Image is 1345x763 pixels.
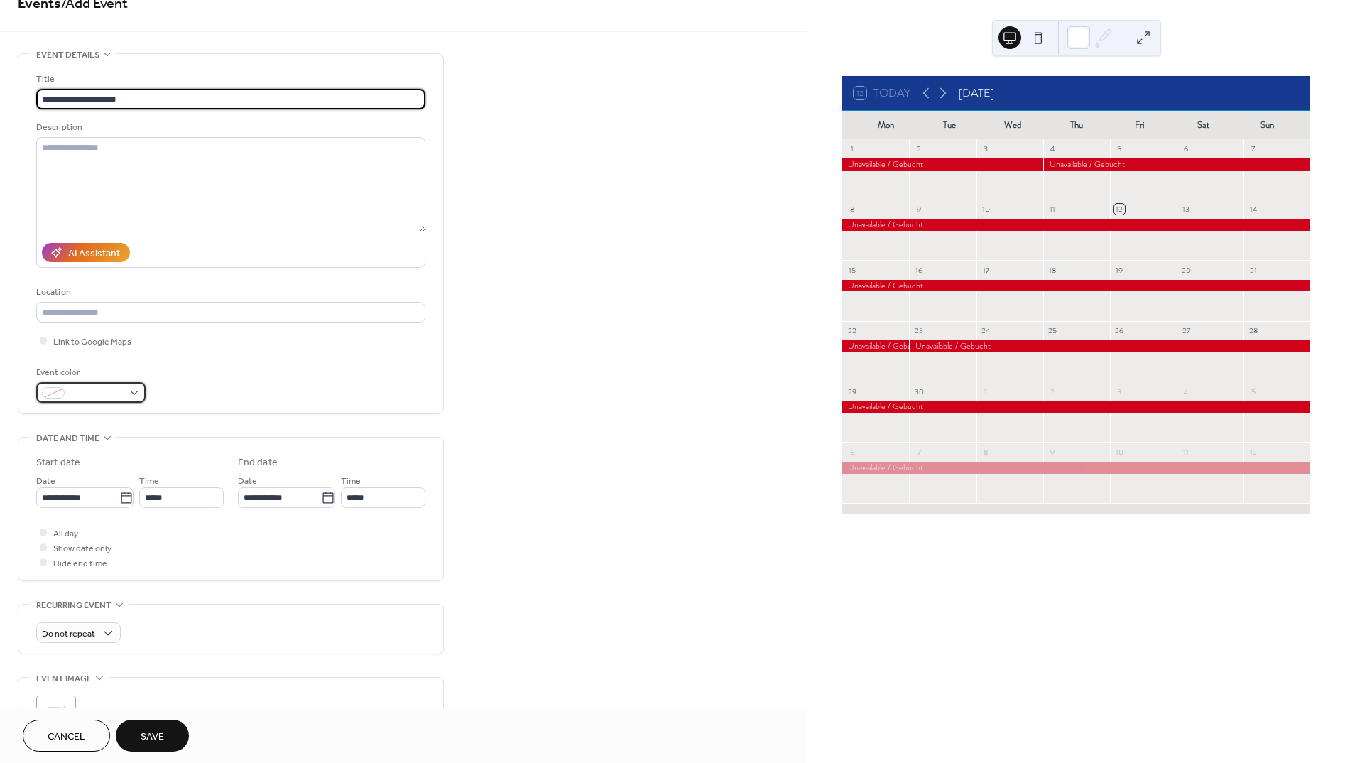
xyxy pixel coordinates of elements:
div: 2 [1047,386,1058,396]
div: 23 [913,325,924,336]
div: 10 [1114,446,1125,457]
div: Unavailable / Gebucht [1043,158,1310,171]
div: 16 [913,264,924,275]
span: Date [238,474,257,489]
span: Do not repeat [42,626,95,642]
div: 7 [913,446,924,457]
span: Link to Google Maps [53,335,131,350]
span: Cancel [48,730,85,745]
div: Fri [1108,111,1172,139]
div: 18 [1047,264,1058,275]
span: All day [53,526,78,541]
div: 2 [913,144,924,154]
div: 30 [913,386,924,396]
div: 5 [1114,144,1125,154]
button: Save [116,720,189,752]
div: [DATE] [959,85,994,102]
span: Event details [36,48,99,63]
div: 6 [1181,144,1192,154]
div: Sat [1172,111,1236,139]
div: AI Assistant [68,247,120,261]
div: ; [36,696,76,735]
span: Time [139,474,159,489]
div: 29 [846,386,857,396]
button: Cancel [23,720,110,752]
div: Location [36,285,423,300]
button: AI Assistant [42,243,130,262]
div: Unavailable / Gebucht [842,219,1310,231]
div: 25 [1047,325,1058,336]
div: 24 [981,325,991,336]
span: Event image [36,671,92,686]
div: Unavailable / Gebucht [842,340,909,352]
div: 8 [846,204,857,215]
div: Unavailable / Gebucht [842,462,1310,474]
div: Unavailable / Gebucht [842,158,1042,171]
span: Date [36,474,55,489]
span: Show date only [53,541,111,556]
div: 9 [1047,446,1058,457]
div: 20 [1181,264,1192,275]
div: End date [238,455,278,470]
div: 7 [1248,144,1258,154]
span: Time [341,474,361,489]
div: Sun [1235,111,1299,139]
div: 3 [981,144,991,154]
div: 13 [1181,204,1192,215]
div: 28 [1248,325,1258,336]
div: Thu [1045,111,1109,139]
div: 15 [846,264,857,275]
div: 22 [846,325,857,336]
div: Description [36,120,423,135]
div: Start date [36,455,80,470]
div: 12 [1248,446,1258,457]
span: Save [141,730,164,745]
div: Tue [917,111,981,139]
div: 4 [1181,386,1192,396]
div: 26 [1114,325,1125,336]
div: Event color [36,365,143,380]
div: 8 [981,446,991,457]
div: Unavailable / Gebucht [842,280,1310,292]
span: Date and time [36,431,99,446]
div: 1 [981,386,991,396]
div: 9 [913,204,924,215]
div: 3 [1114,386,1125,396]
div: 21 [1248,264,1258,275]
div: 4 [1047,144,1058,154]
span: Recurring event [36,598,111,613]
div: 10 [981,204,991,215]
div: 14 [1248,204,1258,215]
div: Mon [854,111,917,139]
div: 12 [1114,204,1125,215]
div: Unavailable / Gebucht [842,401,1310,413]
div: 5 [1248,386,1258,396]
div: 11 [1181,446,1192,457]
div: 1 [846,144,857,154]
div: 11 [1047,204,1058,215]
div: 17 [981,264,991,275]
div: 19 [1114,264,1125,275]
div: 6 [846,446,857,457]
div: Unavailable / Gebucht [909,340,1309,352]
div: Title [36,72,423,87]
div: Wed [981,111,1045,139]
span: Hide end time [53,556,107,571]
div: 27 [1181,325,1192,336]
